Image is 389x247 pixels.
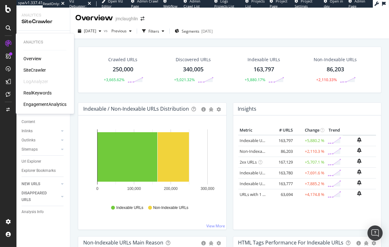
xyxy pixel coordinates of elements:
div: A chart. [83,126,221,199]
td: +5,707.1 % [294,157,326,167]
td: 163,777 [269,178,294,189]
a: Outlinks [22,137,59,144]
td: +7,885.2 % [294,178,326,189]
div: +3,665.62% [104,77,124,82]
div: gear [217,107,221,112]
a: NEW URLS [22,181,59,187]
div: DISAPPEARED URLS [22,190,53,203]
a: View More [207,223,225,229]
a: Analysis Info [22,209,66,215]
td: 86,203 [269,146,294,157]
a: Indexable URLs with Bad H1 [240,170,293,176]
div: HTML Tags Performance for Indexable URLs [238,239,344,246]
th: Metric [238,126,269,135]
a: Content [22,119,66,125]
div: Open Intercom Messenger [367,225,383,241]
button: Filters [140,26,167,36]
span: Segments [182,29,199,34]
a: Url Explorer [22,158,66,165]
a: Non-Indexable URLs [240,148,279,154]
div: Filters [148,29,159,34]
a: Sitemaps [22,146,59,153]
span: Non-Indexable URLs [153,205,188,211]
button: Segments[DATE] [172,26,215,36]
div: +5,021.32% [174,77,195,82]
div: Outlinks [22,137,35,144]
div: arrow-right-arrow-left [141,16,144,21]
h4: Insights [238,105,257,113]
div: Url Explorer [22,158,41,165]
div: bug [209,241,214,245]
div: Analysis Info [22,209,44,215]
div: +5,880.17% [245,77,265,82]
div: Sitemaps [22,146,38,153]
div: LogAnalyzer [23,78,48,85]
button: Previous [109,26,134,36]
div: bell-plus [357,169,362,174]
a: URLs with 1 Follow Inlink [240,192,286,197]
div: 340,005 [183,65,204,74]
td: 167,129 [269,157,294,167]
a: Indexable URLs [240,138,269,143]
td: +4,174.8 % [294,189,326,200]
div: Discovered URLs [176,56,211,63]
a: Explorer Bookmarks [22,167,66,174]
a: EngagementAnalytics [23,101,66,107]
div: 250,000 [113,65,133,74]
div: bug [209,107,214,112]
a: SiteCrawler [23,67,46,73]
div: 86,203 [327,65,344,74]
div: Inlinks [22,128,33,134]
div: circle-info [202,241,206,245]
div: jmclaughlin [116,16,138,22]
div: bell-plus [357,191,362,196]
a: DISAPPEARED URLS [22,190,59,203]
td: +5,880.2 % [294,135,326,146]
div: bug [364,241,368,245]
button: [DATE] [75,26,104,36]
div: 163,797 [254,65,274,74]
div: Non-Indexable URLs [314,56,357,63]
div: Analytics [22,13,65,18]
span: Indexable URLs [116,205,143,211]
div: gear [372,241,376,245]
th: # URLS [269,126,294,135]
div: bell-plus [357,148,362,153]
span: 2025 Apr. 7th [84,28,96,34]
div: Content [22,119,35,125]
div: bell-plus [357,137,362,142]
div: Indexable / Non-Indexable URLs Distribution [83,106,189,112]
div: circle-info [356,241,361,245]
div: Non-Indexable URLs Main Reason [83,239,163,246]
div: [DATE] [201,29,213,34]
div: Explorer Bookmarks [22,167,56,174]
div: Analytics [23,40,66,45]
div: ReadOnly: [43,1,60,6]
td: 163,780 [269,167,294,178]
text: 0 [96,186,98,191]
th: Change [294,126,326,135]
div: Overview [75,13,113,23]
a: Inlinks [22,128,59,134]
th: Trend [326,126,343,135]
div: bell-plus [357,180,362,185]
a: Indexable URLs with Bad Description [240,181,309,186]
text: 200,000 [164,186,178,191]
a: Overview [23,55,41,62]
span: vs [104,28,109,33]
text: 300,000 [201,186,215,191]
div: SiteCrawler [22,18,65,25]
div: +2,110.33% [316,77,337,82]
a: RealKeywords [23,90,52,96]
a: 2xx URLs [240,159,257,165]
span: Webflow [163,4,178,9]
td: +7,691.6 % [294,167,326,178]
div: bell-plus [357,159,362,164]
div: NEW URLS [22,181,40,187]
div: Indexable URLs [248,56,280,63]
